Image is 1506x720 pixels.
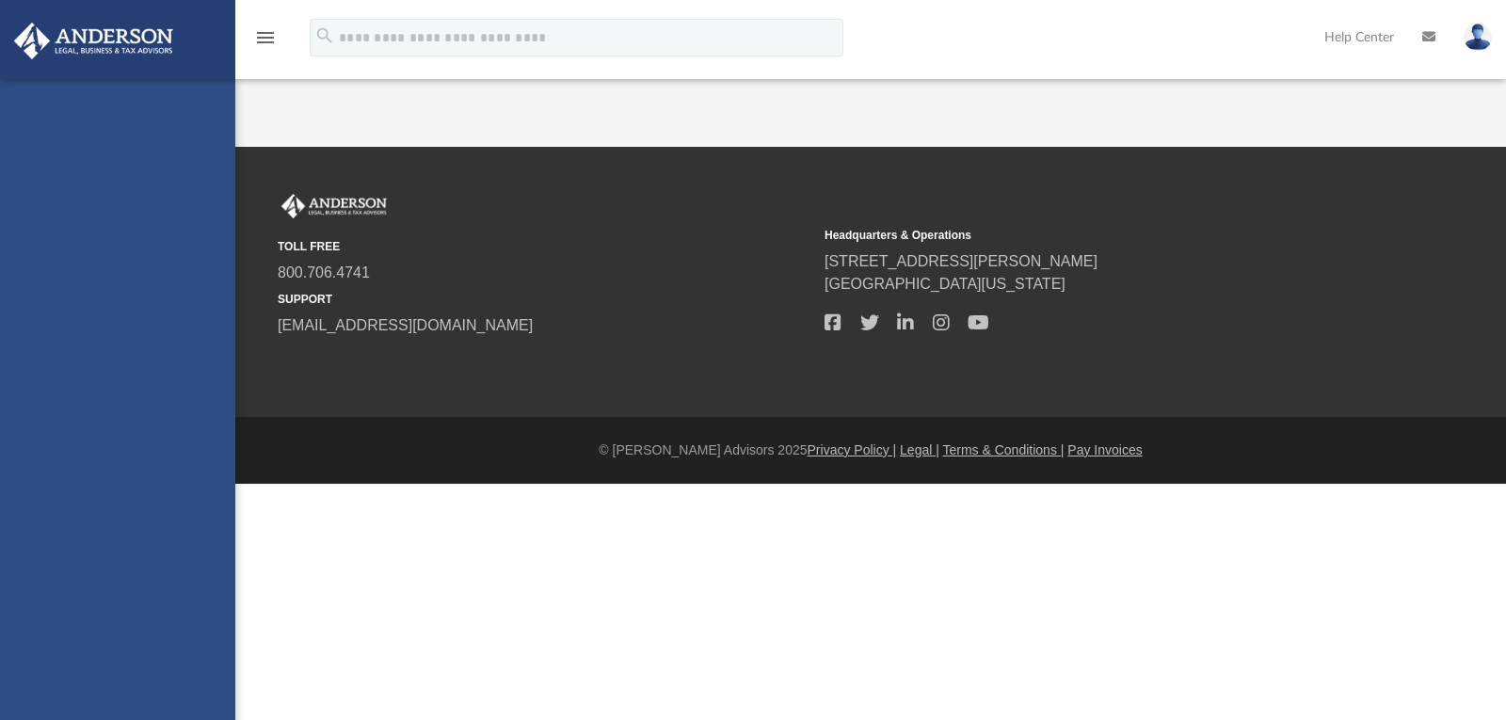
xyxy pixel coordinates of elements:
a: 800.706.4741 [278,264,370,280]
small: SUPPORT [278,291,811,308]
img: Anderson Advisors Platinum Portal [278,194,391,218]
div: © [PERSON_NAME] Advisors 2025 [235,440,1506,460]
img: Anderson Advisors Platinum Portal [8,23,179,59]
a: [STREET_ADDRESS][PERSON_NAME] [825,253,1097,269]
a: Terms & Conditions | [943,442,1065,457]
a: [EMAIL_ADDRESS][DOMAIN_NAME] [278,317,533,333]
a: [GEOGRAPHIC_DATA][US_STATE] [825,276,1065,292]
img: User Pic [1464,24,1492,51]
a: Privacy Policy | [808,442,897,457]
i: search [314,25,335,46]
a: Legal | [900,442,939,457]
small: TOLL FREE [278,238,811,255]
i: menu [254,26,277,49]
a: Pay Invoices [1067,442,1142,457]
small: Headquarters & Operations [825,227,1358,244]
a: menu [254,36,277,49]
